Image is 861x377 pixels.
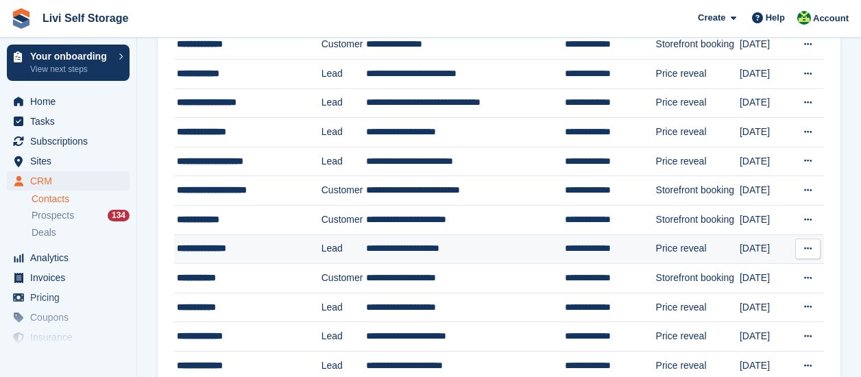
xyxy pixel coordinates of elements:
[322,264,366,293] td: Customer
[32,226,130,240] a: Deals
[322,176,366,206] td: Customer
[740,118,793,147] td: [DATE]
[322,59,366,88] td: Lead
[740,176,793,206] td: [DATE]
[656,118,740,147] td: Price reveal
[698,11,725,25] span: Create
[656,205,740,234] td: Storefront booking
[30,151,112,171] span: Sites
[322,322,366,352] td: Lead
[32,208,130,223] a: Prospects 134
[740,59,793,88] td: [DATE]
[322,88,366,118] td: Lead
[30,328,112,347] span: Insurance
[7,248,130,267] a: menu
[740,234,793,264] td: [DATE]
[740,264,793,293] td: [DATE]
[30,132,112,151] span: Subscriptions
[656,264,740,293] td: Storefront booking
[7,112,130,131] a: menu
[30,51,112,61] p: Your onboarding
[7,288,130,307] a: menu
[7,132,130,151] a: menu
[322,205,366,234] td: Customer
[322,147,366,176] td: Lead
[740,30,793,60] td: [DATE]
[322,234,366,264] td: Lead
[740,88,793,118] td: [DATE]
[7,45,130,81] a: Your onboarding View next steps
[7,92,130,111] a: menu
[11,8,32,29] img: stora-icon-8386f47178a22dfd0bd8f6a31ec36ba5ce8667c1dd55bd0f319d3a0aa187defe.svg
[797,11,811,25] img: Alex Handyside
[740,205,793,234] td: [DATE]
[766,11,785,25] span: Help
[30,288,112,307] span: Pricing
[7,171,130,191] a: menu
[656,88,740,118] td: Price reveal
[30,92,112,111] span: Home
[656,176,740,206] td: Storefront booking
[813,12,849,25] span: Account
[7,328,130,347] a: menu
[32,226,56,239] span: Deals
[322,293,366,322] td: Lead
[656,322,740,352] td: Price reveal
[30,308,112,327] span: Coupons
[32,209,74,222] span: Prospects
[30,63,112,75] p: View next steps
[656,59,740,88] td: Price reveal
[656,293,740,322] td: Price reveal
[7,151,130,171] a: menu
[740,293,793,322] td: [DATE]
[656,147,740,176] td: Price reveal
[7,308,130,327] a: menu
[740,322,793,352] td: [DATE]
[7,268,130,287] a: menu
[32,193,130,206] a: Contacts
[37,7,134,29] a: Livi Self Storage
[30,112,112,131] span: Tasks
[322,118,366,147] td: Lead
[30,268,112,287] span: Invoices
[656,234,740,264] td: Price reveal
[656,30,740,60] td: Storefront booking
[740,147,793,176] td: [DATE]
[322,30,366,60] td: Customer
[108,210,130,221] div: 134
[30,248,112,267] span: Analytics
[30,171,112,191] span: CRM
